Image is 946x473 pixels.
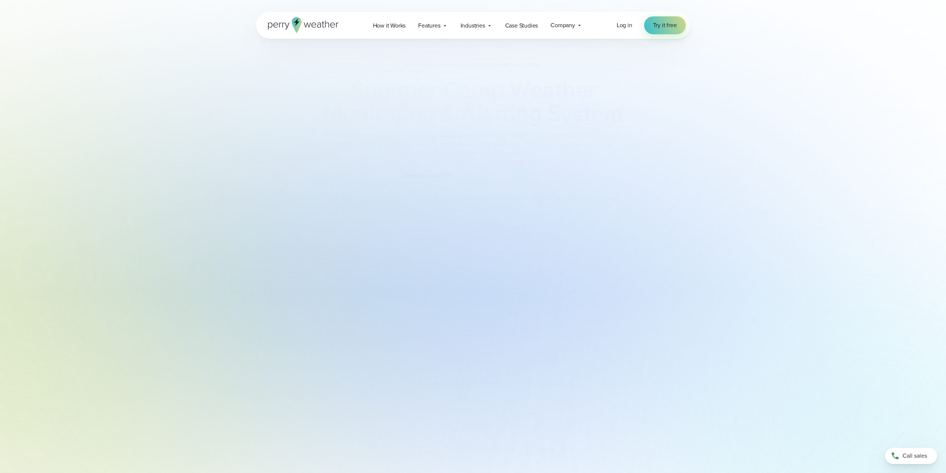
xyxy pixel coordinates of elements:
[461,21,485,30] span: Industries
[617,21,632,30] a: Log in
[644,16,686,34] a: Try it free
[505,21,538,30] span: Case Studies
[367,18,412,33] a: How it Works
[885,448,937,464] a: Call sales
[617,21,632,29] span: Log in
[499,18,545,33] a: Case Studies
[373,21,406,30] span: How it Works
[418,21,440,30] span: Features
[653,21,677,30] span: Try it free
[551,21,575,30] span: Company
[903,451,927,460] span: Call sales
